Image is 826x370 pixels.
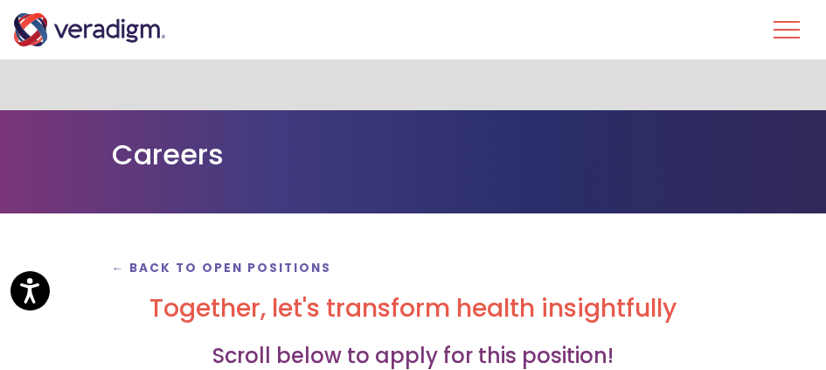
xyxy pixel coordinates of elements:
[112,138,715,171] h1: Careers
[112,294,715,324] h2: Together, let's transform health insightfully
[112,260,332,276] a: ← Back to Open Positions
[774,7,800,52] button: Toggle Navigation Menu
[13,13,166,46] img: Veradigm logo
[112,344,715,369] h3: Scroll below to apply for this position!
